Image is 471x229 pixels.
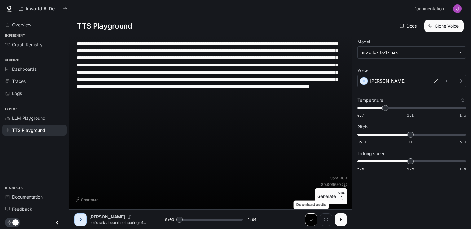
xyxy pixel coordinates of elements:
button: Close drawer [50,216,64,229]
span: 1.1 [407,113,414,118]
button: Download audio [305,213,317,226]
button: User avatar [451,2,464,15]
span: 5.0 [460,139,466,145]
button: Inspect [320,213,332,226]
a: Overview [2,19,67,30]
span: Feedback [12,206,32,212]
button: Clone Voice [424,20,464,32]
p: Let's talk about the shooting of innocent [DEMOGRAPHIC_DATA] at [DEMOGRAPHIC_DATA] in [GEOGRAPHIC... [89,220,150,225]
p: ⏎ [338,191,345,202]
p: 965 / 1000 [330,175,347,181]
span: Dashboards [12,66,37,72]
a: LLM Playground [2,113,67,123]
p: [PERSON_NAME] [89,214,125,220]
span: 0 [409,139,412,145]
span: 1.0 [407,166,414,171]
a: Traces [2,76,67,87]
a: Graph Registry [2,39,67,50]
p: CTRL + [338,191,345,198]
span: 1:04 [248,217,256,223]
p: Pitch [357,125,368,129]
p: Temperature [357,98,383,102]
a: Dashboards [2,64,67,74]
button: Copy Voice ID [125,215,134,219]
a: Feedback [2,204,67,214]
button: Shortcuts [74,195,101,204]
span: 1.5 [460,113,466,118]
span: Documentation [413,5,444,13]
img: User avatar [453,4,462,13]
span: 0.5 [357,166,364,171]
span: Dark mode toggle [12,219,19,226]
div: inworld-tts-1-max [358,47,466,58]
h1: TTS Playground [77,20,132,32]
p: [PERSON_NAME] [370,78,406,84]
p: $ 0.009650 [321,182,341,187]
a: TTS Playground [2,125,67,136]
span: Documentation [12,194,43,200]
button: Reset to default [459,97,466,104]
div: inworld-tts-1-max [362,49,456,56]
p: Model [357,40,370,44]
div: Download audio [294,201,329,209]
p: Voice [357,68,368,73]
span: Logs [12,90,22,97]
button: GenerateCTRL +⏎ [315,188,347,204]
button: All workspaces [16,2,70,15]
a: Documentation [411,2,449,15]
span: 1.5 [460,166,466,171]
span: Graph Registry [12,41,42,48]
div: D [76,215,86,225]
span: TTS Playground [12,127,45,133]
a: Logs [2,88,67,99]
span: LLM Playground [12,115,46,121]
p: Inworld AI Demos [26,6,60,11]
a: Documentation [2,191,67,202]
span: 0:00 [165,217,174,223]
p: Talking speed [357,151,386,156]
a: Docs [398,20,419,32]
span: -5.0 [357,139,366,145]
span: 0.7 [357,113,364,118]
span: Traces [12,78,26,84]
span: Overview [12,21,31,28]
